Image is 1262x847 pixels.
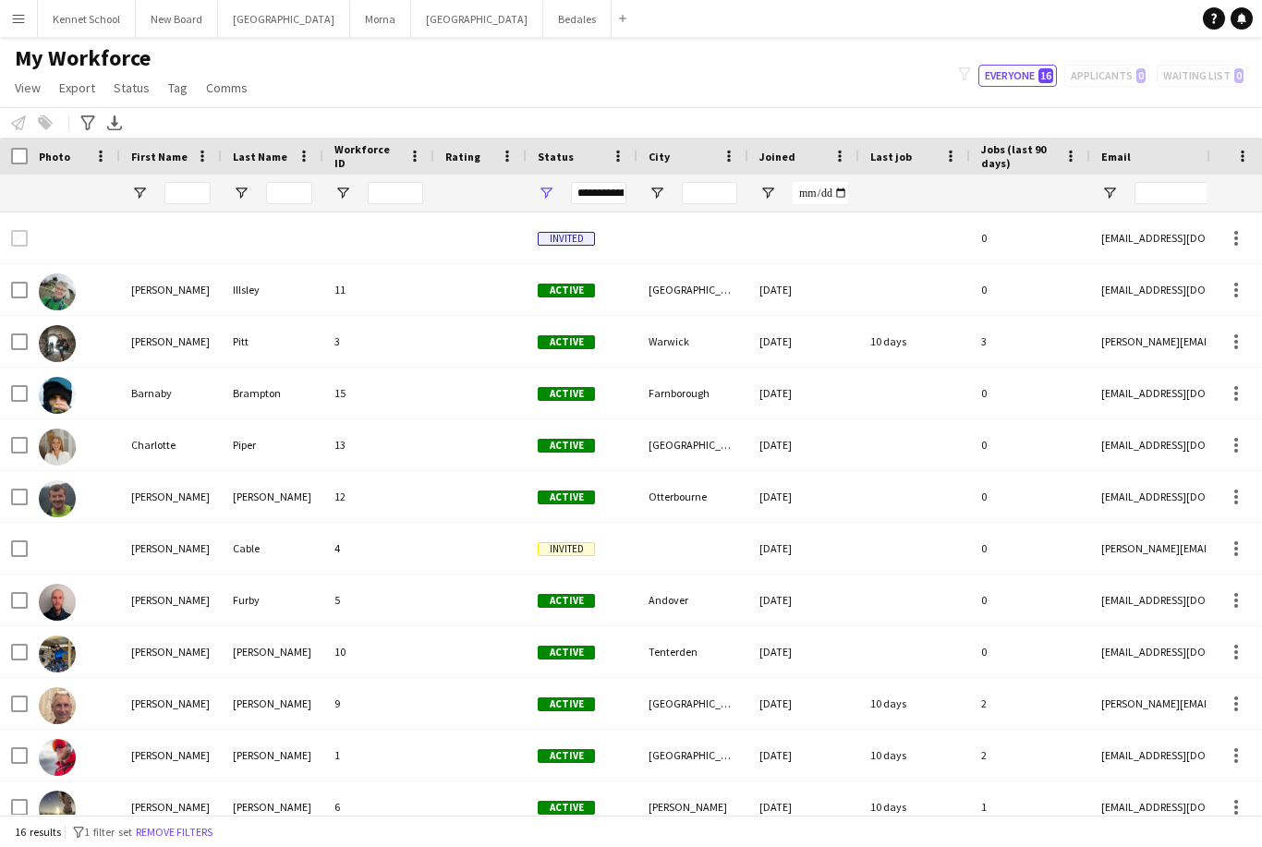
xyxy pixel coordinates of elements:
[120,575,222,625] div: [PERSON_NAME]
[323,368,434,418] div: 15
[1101,185,1118,201] button: Open Filter Menu
[84,825,132,839] span: 1 filter set
[334,185,351,201] button: Open Filter Menu
[748,730,859,780] div: [DATE]
[445,150,480,163] span: Rating
[52,76,103,100] a: Export
[323,626,434,677] div: 10
[981,142,1057,170] span: Jobs (last 90 days)
[970,368,1090,418] div: 0
[39,480,76,517] img: Chris Golby
[222,523,323,574] div: Cable
[649,150,670,163] span: City
[106,76,157,100] a: Status
[793,182,848,204] input: Joined Filter Input
[39,791,76,828] img: Laura Dunning
[637,419,748,470] div: [GEOGRAPHIC_DATA]
[637,626,748,677] div: Tenterden
[323,264,434,315] div: 11
[59,79,95,96] span: Export
[859,678,970,729] div: 10 days
[970,419,1090,470] div: 0
[970,781,1090,832] div: 1
[7,76,48,100] a: View
[538,335,595,349] span: Active
[120,264,222,315] div: [PERSON_NAME]
[218,1,350,37] button: [GEOGRAPHIC_DATA]
[323,575,434,625] div: 5
[120,678,222,729] div: [PERSON_NAME]
[538,387,595,401] span: Active
[11,230,28,247] input: Row Selection is disabled for this row (unchecked)
[543,1,612,37] button: Bedales
[222,368,323,418] div: Brampton
[759,185,776,201] button: Open Filter Menu
[323,781,434,832] div: 6
[39,739,76,776] img: Isaac Walker
[970,575,1090,625] div: 0
[120,368,222,418] div: Barnaby
[206,79,248,96] span: Comms
[131,150,188,163] span: First Name
[538,697,595,711] span: Active
[164,182,211,204] input: First Name Filter Input
[538,801,595,815] span: Active
[222,781,323,832] div: [PERSON_NAME]
[748,264,859,315] div: [DATE]
[538,749,595,763] span: Active
[222,678,323,729] div: [PERSON_NAME]
[222,575,323,625] div: Furby
[748,626,859,677] div: [DATE]
[120,781,222,832] div: [PERSON_NAME]
[323,471,434,522] div: 12
[859,781,970,832] div: 10 days
[103,112,126,134] app-action-btn: Export XLSX
[39,635,76,672] img: George O’Callaghan
[39,273,76,310] img: Andrea Illsley
[538,439,595,453] span: Active
[748,781,859,832] div: [DATE]
[859,730,970,780] div: 10 days
[978,65,1057,87] button: Everyone16
[350,1,411,37] button: Morna
[39,325,76,362] img: Andrew Pitt
[748,523,859,574] div: [DATE]
[637,575,748,625] div: Andover
[114,79,150,96] span: Status
[39,687,76,724] img: Howard Watts
[649,185,665,201] button: Open Filter Menu
[120,626,222,677] div: [PERSON_NAME]
[538,284,595,297] span: Active
[748,368,859,418] div: [DATE]
[970,523,1090,574] div: 0
[39,377,76,414] img: Barnaby Brampton
[120,471,222,522] div: [PERSON_NAME]
[323,316,434,367] div: 3
[77,112,99,134] app-action-btn: Advanced filters
[323,523,434,574] div: 4
[38,1,136,37] button: Kennet School
[39,150,70,163] span: Photo
[334,142,401,170] span: Workforce ID
[1038,68,1053,83] span: 16
[859,316,970,367] div: 10 days
[15,44,151,72] span: My Workforce
[748,678,859,729] div: [DATE]
[222,264,323,315] div: Illsley
[199,76,255,100] a: Comms
[538,542,595,556] span: Invited
[970,730,1090,780] div: 2
[538,646,595,659] span: Active
[637,368,748,418] div: Farnborough
[637,730,748,780] div: [GEOGRAPHIC_DATA]
[748,316,859,367] div: [DATE]
[368,182,423,204] input: Workforce ID Filter Input
[120,316,222,367] div: [PERSON_NAME]
[222,471,323,522] div: [PERSON_NAME]
[748,471,859,522] div: [DATE]
[266,182,312,204] input: Last Name Filter Input
[759,150,795,163] span: Joined
[538,594,595,608] span: Active
[120,523,222,574] div: [PERSON_NAME]
[970,264,1090,315] div: 0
